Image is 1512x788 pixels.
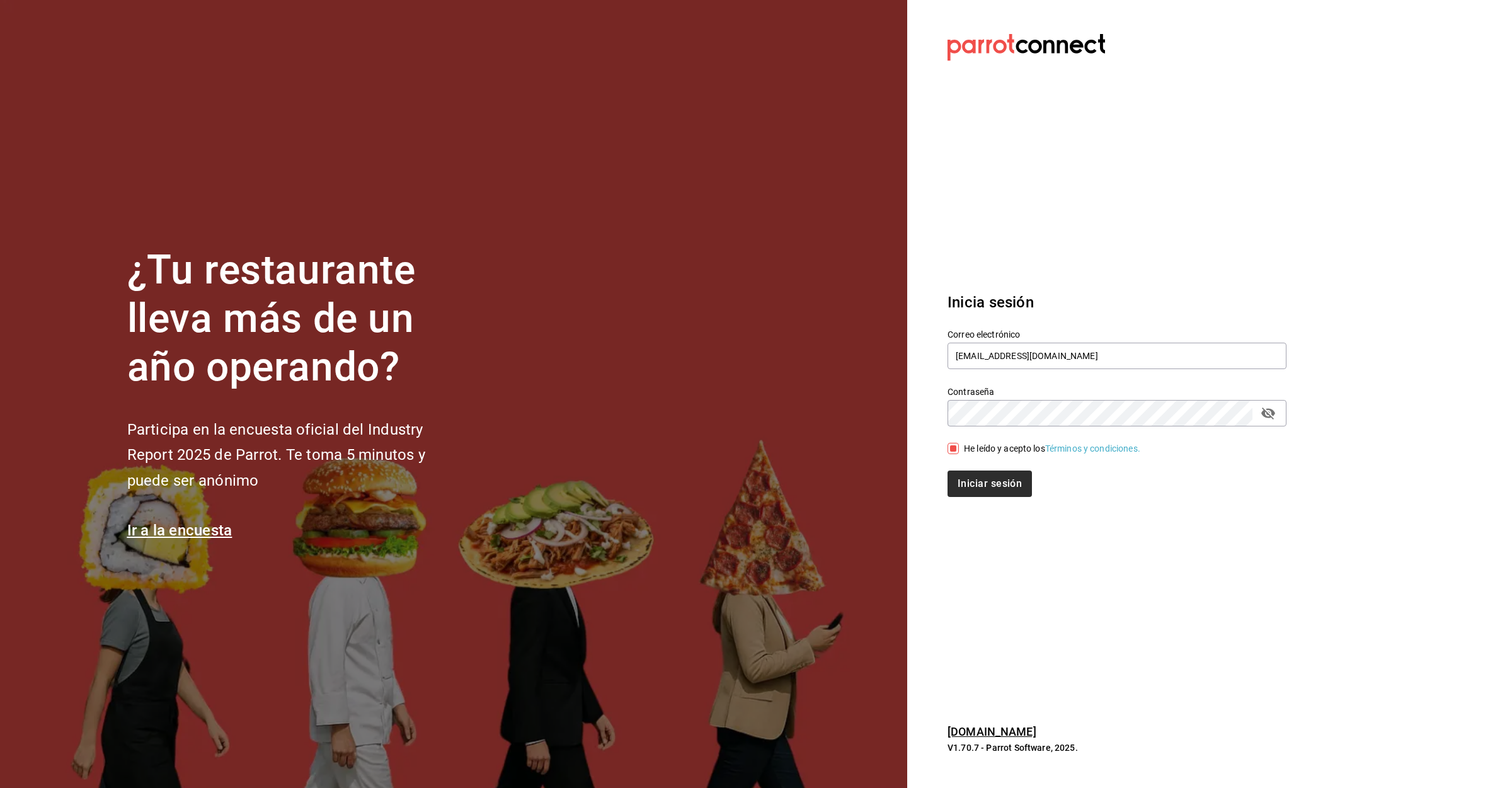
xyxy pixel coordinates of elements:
h1: ¿Tu restaurante lleva más de un año operando? [127,246,467,391]
input: Ingresa tu correo electrónico [948,343,1286,369]
label: Correo electrónico [948,330,1286,339]
h3: Inicia sesión [948,291,1286,314]
p: V1.70.7 - Parrot Software, 2025. [948,741,1286,754]
button: passwordField [1257,403,1279,424]
a: [DOMAIN_NAME] [948,725,1036,738]
h2: Participa en la encuesta oficial del Industry Report 2025 de Parrot. Te toma 5 minutos y puede se... [127,417,467,494]
button: Iniciar sesión [948,471,1032,497]
a: Ir a la encuesta [127,522,232,539]
label: Contraseña [948,387,1286,396]
div: He leído y acepto los [964,442,1140,455]
a: Términos y condiciones. [1045,443,1140,454]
